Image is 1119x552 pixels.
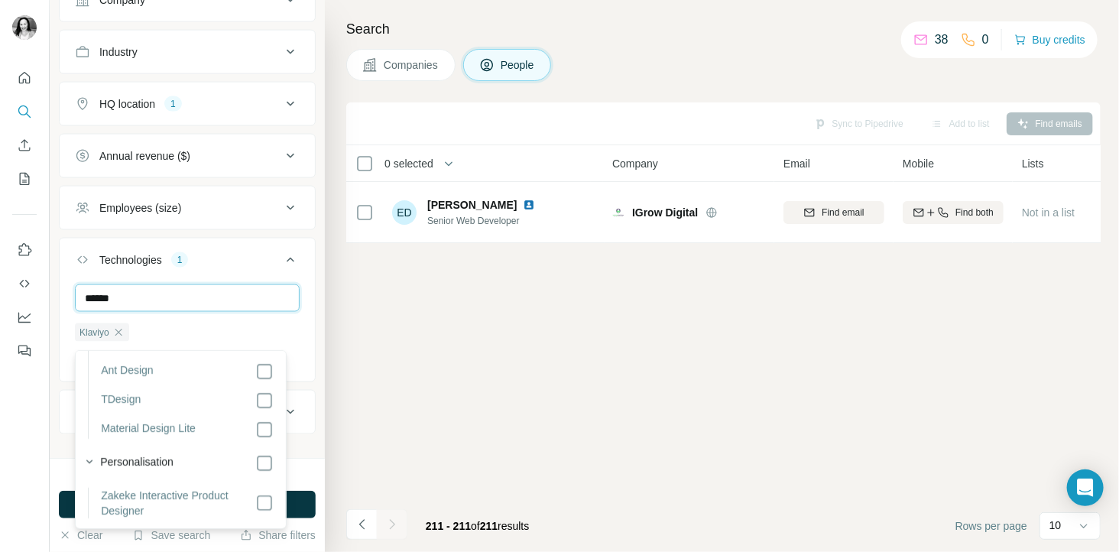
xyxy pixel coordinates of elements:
[101,362,153,381] label: Ant Design
[12,15,37,40] img: Avatar
[164,97,182,111] div: 1
[384,57,439,73] span: Companies
[501,57,536,73] span: People
[955,518,1027,534] span: Rows per page
[982,31,989,49] p: 0
[1022,206,1075,219] span: Not in a list
[1067,469,1104,506] div: Open Intercom Messenger
[60,394,315,430] button: Keywords3
[12,64,37,92] button: Quick start
[60,34,315,70] button: Industry
[100,454,174,472] label: Personalisation
[1022,156,1044,171] span: Lists
[471,520,480,532] span: of
[346,509,377,540] button: Navigate to previous page
[101,391,141,410] label: TDesign
[955,206,994,219] span: Find both
[935,31,949,49] p: 38
[60,138,315,174] button: Annual revenue ($)
[99,148,190,164] div: Annual revenue ($)
[99,200,181,216] div: Employees (size)
[1014,29,1085,50] button: Buy credits
[822,206,864,219] span: Find email
[60,242,315,284] button: Technologies1
[523,199,535,211] img: LinkedIn logo
[240,528,316,543] button: Share filters
[903,156,934,171] span: Mobile
[783,156,810,171] span: Email
[480,520,498,532] span: 211
[79,326,109,339] span: Klaviyo
[427,197,517,213] span: [PERSON_NAME]
[101,420,196,439] label: Material Design Lite
[384,156,433,171] span: 0 selected
[426,520,471,532] span: 211 - 211
[59,528,102,543] button: Clear
[99,252,162,268] div: Technologies
[101,488,255,518] label: Zakeke Interactive Product Designer
[12,270,37,297] button: Use Surfe API
[12,236,37,264] button: Use Surfe on LinkedIn
[12,132,37,159] button: Enrich CSV
[426,520,529,532] span: results
[12,304,37,331] button: Dashboard
[60,190,315,226] button: Employees (size)
[632,205,698,220] span: IGrow Digital
[612,206,624,219] img: Logo of IGrow Digital
[392,200,417,225] div: ED
[612,156,658,171] span: Company
[783,201,884,224] button: Find email
[99,44,138,60] div: Industry
[171,253,189,267] div: 1
[12,165,37,193] button: My lists
[12,98,37,125] button: Search
[903,201,1004,224] button: Find both
[99,96,155,112] div: HQ location
[59,491,316,518] button: Run search
[132,528,210,543] button: Save search
[60,86,315,122] button: HQ location1
[346,18,1101,40] h4: Search
[1049,518,1062,533] p: 10
[12,337,37,365] button: Feedback
[427,214,553,228] span: Senior Web Developer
